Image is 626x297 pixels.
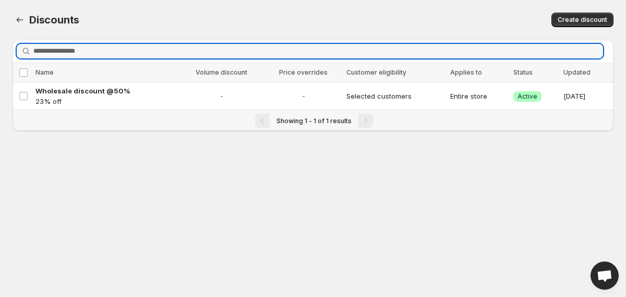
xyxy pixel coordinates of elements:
[267,91,341,101] span: -
[447,82,510,110] td: Entire store
[591,262,619,290] div: Open chat
[13,13,27,27] button: Back to dashboard
[517,92,537,101] span: Active
[279,68,328,76] span: Price overrides
[276,117,352,125] span: Showing 1 - 1 of 1 results
[35,86,176,96] a: Wholesale discount @50%
[563,68,591,76] span: Updated
[29,14,79,26] span: Discounts
[558,16,607,24] span: Create discount
[551,13,613,27] button: Create discount
[35,87,130,95] span: Wholesale discount @50%
[450,68,482,76] span: Applies to
[196,68,247,76] span: Volume discount
[513,68,533,76] span: Status
[35,96,176,106] p: 23% off
[13,110,613,131] nav: Pagination
[35,68,54,76] span: Name
[346,68,406,76] span: Customer eligibility
[560,82,613,110] td: [DATE]
[343,82,447,110] td: Selected customers
[183,91,260,101] span: -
